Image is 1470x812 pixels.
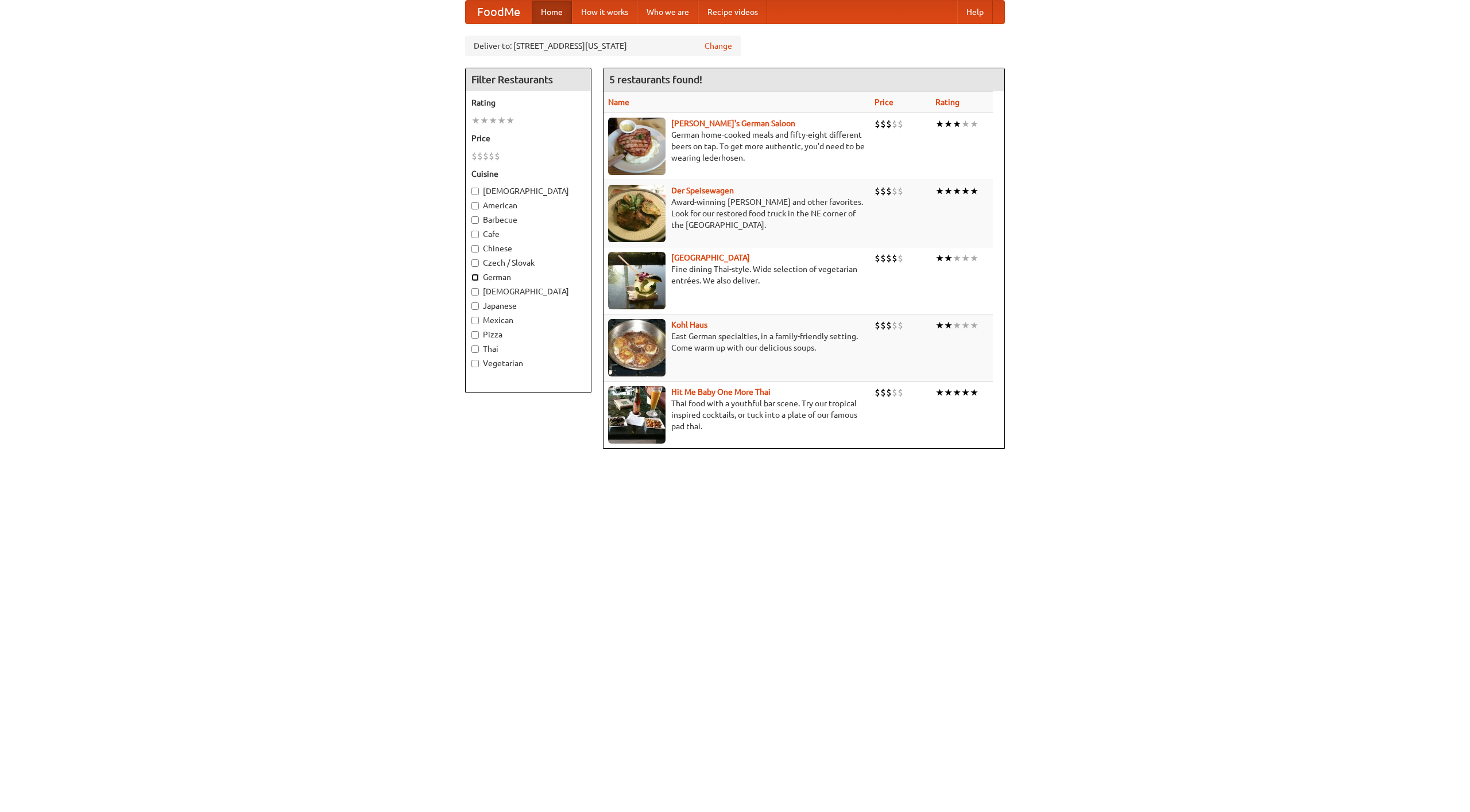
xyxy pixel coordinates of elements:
li: $ [892,252,898,265]
label: Thai [471,343,585,355]
li: ★ [970,319,978,332]
li: $ [886,252,892,265]
li: $ [886,319,892,332]
input: Pizza [471,331,479,339]
li: ★ [944,185,953,197]
li: ★ [970,386,978,399]
li: ★ [953,252,961,265]
input: American [471,202,479,209]
p: Thai food with a youthful bar scene. Try our tropical inspired cocktails, or tuck into a plate of... [608,398,865,432]
a: Change [705,40,732,52]
li: $ [898,386,903,399]
div: Deliver to: [STREET_ADDRESS][US_STATE] [465,36,741,56]
li: $ [875,319,880,332]
input: Vegetarian [471,360,479,367]
li: $ [880,386,886,399]
li: ★ [961,386,970,399]
label: Czech / Slovak [471,257,585,269]
img: kohlhaus.jpg [608,319,666,376]
label: American [471,200,585,211]
li: $ [898,118,903,130]
li: ★ [953,118,961,130]
li: $ [892,386,898,399]
a: FoodMe [466,1,532,24]
li: ★ [944,118,953,130]
b: Kohl Haus [671,320,707,329]
input: Czech / Slovak [471,259,479,267]
h5: Price [471,133,585,144]
img: speisewagen.jpg [608,185,666,242]
li: $ [875,185,880,197]
a: How it works [572,1,637,24]
li: ★ [489,114,497,127]
p: East German specialties, in a family-friendly setting. Come warm up with our delicious soups. [608,331,865,353]
li: ★ [970,118,978,130]
b: Der Speisewagen [671,186,734,195]
li: $ [489,150,494,162]
li: ★ [970,185,978,197]
li: ★ [944,252,953,265]
li: ★ [935,319,944,332]
label: [DEMOGRAPHIC_DATA] [471,286,585,297]
li: ★ [935,185,944,197]
h4: Filter Restaurants [466,68,591,91]
li: ★ [471,114,480,127]
a: [PERSON_NAME]'s German Saloon [671,119,795,128]
li: ★ [497,114,506,127]
a: Rating [935,98,960,107]
input: [DEMOGRAPHIC_DATA] [471,288,479,296]
label: Japanese [471,300,585,312]
a: [GEOGRAPHIC_DATA] [671,253,750,262]
li: $ [892,185,898,197]
img: satay.jpg [608,252,666,309]
a: Who we are [637,1,698,24]
p: Fine dining Thai-style. Wide selection of vegetarian entrées. We also deliver. [608,263,865,286]
a: Price [875,98,893,107]
input: [DEMOGRAPHIC_DATA] [471,188,479,195]
li: $ [898,319,903,332]
li: $ [880,319,886,332]
label: Cafe [471,228,585,240]
input: Thai [471,345,479,353]
li: ★ [944,319,953,332]
label: Chinese [471,243,585,254]
a: Name [608,98,629,107]
li: ★ [953,319,961,332]
input: Mexican [471,317,479,324]
li: $ [880,185,886,197]
a: Help [957,1,993,24]
li: ★ [935,386,944,399]
input: Cafe [471,231,479,238]
li: ★ [935,118,944,130]
b: Hit Me Baby One More Thai [671,387,771,397]
li: $ [898,185,903,197]
li: $ [875,386,880,399]
li: ★ [953,386,961,399]
li: ★ [935,252,944,265]
input: Chinese [471,245,479,252]
li: ★ [961,118,970,130]
li: $ [886,386,892,399]
label: Vegetarian [471,358,585,369]
li: ★ [506,114,514,127]
li: $ [892,319,898,332]
li: $ [886,185,892,197]
input: German [471,274,479,281]
li: ★ [961,185,970,197]
p: German home-cooked meals and fifty-eight different beers on tap. To get more authentic, you'd nee... [608,129,865,164]
li: $ [880,118,886,130]
a: Home [532,1,572,24]
label: [DEMOGRAPHIC_DATA] [471,185,585,197]
li: ★ [953,185,961,197]
h5: Cuisine [471,168,585,180]
ng-pluralize: 5 restaurants found! [609,74,702,85]
li: ★ [970,252,978,265]
li: $ [477,150,483,162]
img: esthers.jpg [608,118,666,175]
label: Barbecue [471,214,585,226]
a: Recipe videos [698,1,767,24]
li: $ [875,252,880,265]
label: German [471,271,585,283]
